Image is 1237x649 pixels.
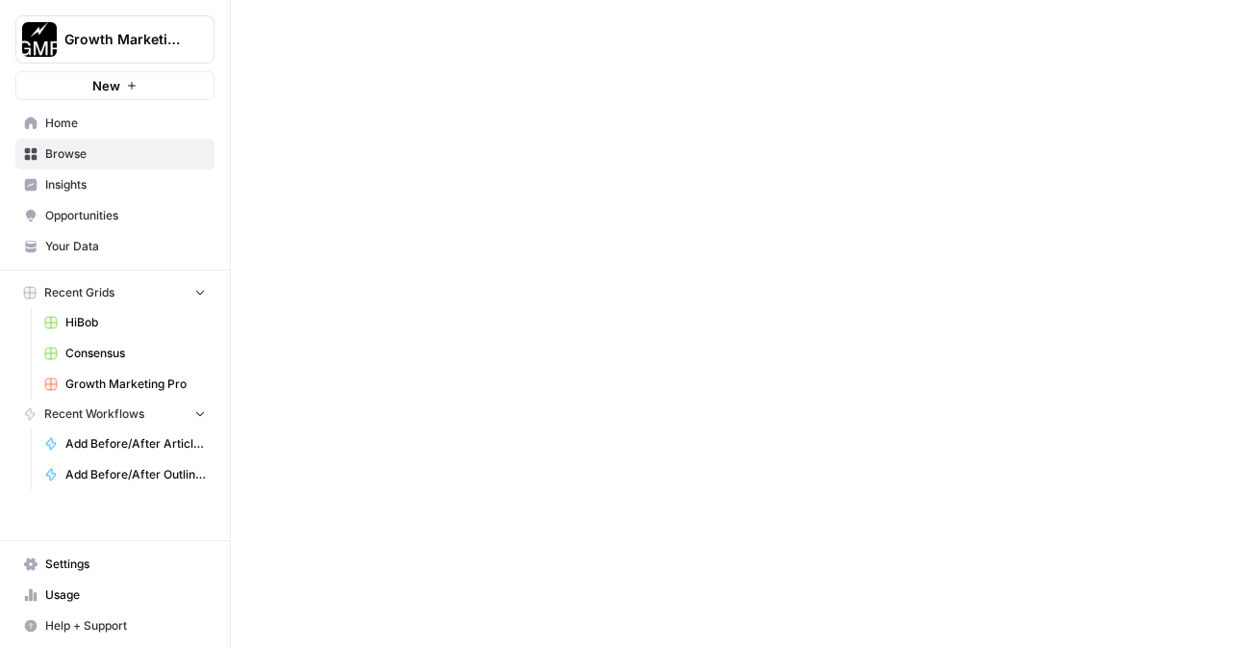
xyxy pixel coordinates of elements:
[36,307,215,338] a: HiBob
[15,15,215,64] button: Workspace: Growth Marketing Pro
[15,169,215,200] a: Insights
[45,586,206,604] span: Usage
[15,400,215,428] button: Recent Workflows
[65,435,206,453] span: Add Before/After Article to KB
[36,428,215,459] a: Add Before/After Article to KB
[36,369,215,400] a: Growth Marketing Pro
[65,466,206,483] span: Add Before/After Outline to KB
[45,207,206,224] span: Opportunities
[15,139,215,169] a: Browse
[36,338,215,369] a: Consensus
[44,284,114,301] span: Recent Grids
[15,278,215,307] button: Recent Grids
[64,30,181,49] span: Growth Marketing Pro
[22,22,57,57] img: Growth Marketing Pro Logo
[44,405,144,423] span: Recent Workflows
[15,108,215,139] a: Home
[92,76,120,95] span: New
[45,145,206,163] span: Browse
[45,556,206,573] span: Settings
[36,459,215,490] a: Add Before/After Outline to KB
[15,610,215,641] button: Help + Support
[65,314,206,331] span: HiBob
[65,376,206,393] span: Growth Marketing Pro
[45,238,206,255] span: Your Data
[45,115,206,132] span: Home
[15,200,215,231] a: Opportunities
[45,617,206,635] span: Help + Support
[15,580,215,610] a: Usage
[15,549,215,580] a: Settings
[45,176,206,194] span: Insights
[65,345,206,362] span: Consensus
[15,231,215,262] a: Your Data
[15,71,215,100] button: New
